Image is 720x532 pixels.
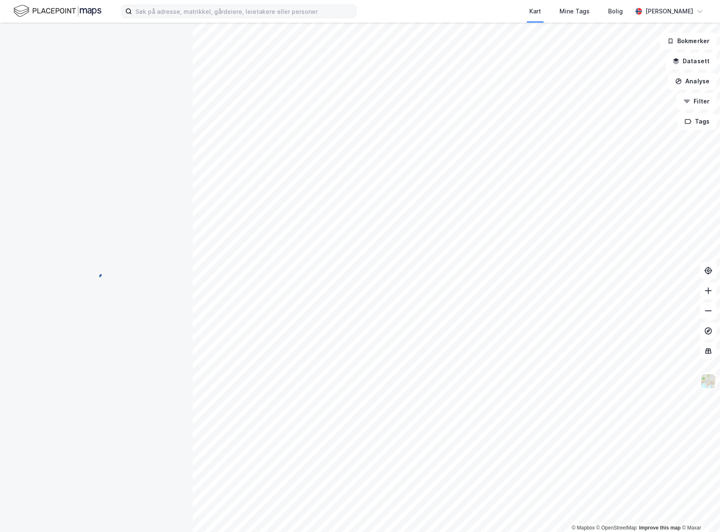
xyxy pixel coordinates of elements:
img: logo.f888ab2527a4732fd821a326f86c7f29.svg [13,4,101,18]
a: Mapbox [572,525,595,531]
img: spinner.a6d8c91a73a9ac5275cf975e30b51cfb.svg [90,266,103,279]
input: Søk på adresse, matrikkel, gårdeiere, leietakere eller personer [132,5,356,18]
div: Kart [529,6,541,16]
div: Bolig [608,6,623,16]
button: Bokmerker [660,33,717,49]
button: Tags [678,113,717,130]
button: Datasett [666,53,717,70]
a: OpenStreetMap [596,525,637,531]
a: Improve this map [639,525,681,531]
div: [PERSON_NAME] [645,6,693,16]
div: Mine Tags [559,6,590,16]
img: Z [700,373,716,389]
iframe: Chat Widget [678,492,720,532]
button: Analyse [668,73,717,90]
button: Filter [676,93,717,110]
